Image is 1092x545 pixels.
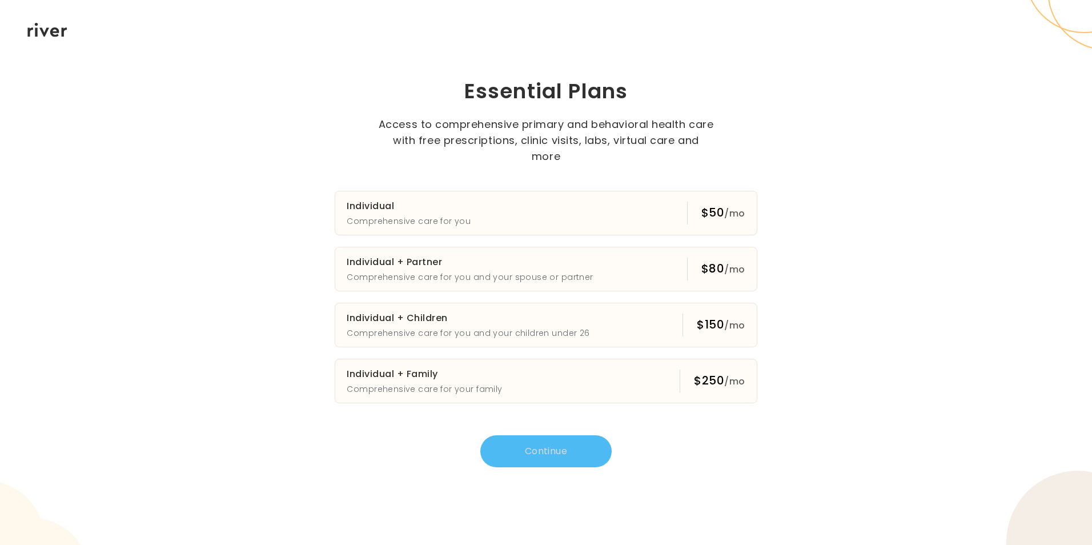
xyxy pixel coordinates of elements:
p: Comprehensive care for you and your spouse or partner [347,270,593,284]
span: /mo [724,319,745,332]
div: $80 [701,261,745,278]
p: Access to comprehensive primary and behavioral health care with free prescriptions, clinic visits... [378,117,714,165]
h3: Individual + Family [347,366,502,382]
button: Individual + ChildrenComprehensive care for you and your children under 26$150/mo [335,303,757,347]
p: Comprehensive care for you [347,214,471,228]
button: Continue [480,435,612,467]
h3: Individual + Partner [347,254,593,270]
button: IndividualComprehensive care for you$50/mo [335,191,757,235]
div: $250 [694,372,745,390]
button: Individual + FamilyComprehensive care for your family$250/mo [335,359,757,403]
h3: Individual [347,198,471,214]
div: $50 [701,205,745,222]
span: /mo [724,207,745,220]
p: Comprehensive care for your family [347,382,502,396]
button: Individual + PartnerComprehensive care for you and your spouse or partner$80/mo [335,247,757,291]
span: /mo [724,375,745,388]
div: $150 [697,316,745,334]
span: /mo [724,263,745,276]
h1: Essential Plans [282,78,810,105]
p: Comprehensive care for you and your children under 26 [347,326,589,340]
h3: Individual + Children [347,310,589,326]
